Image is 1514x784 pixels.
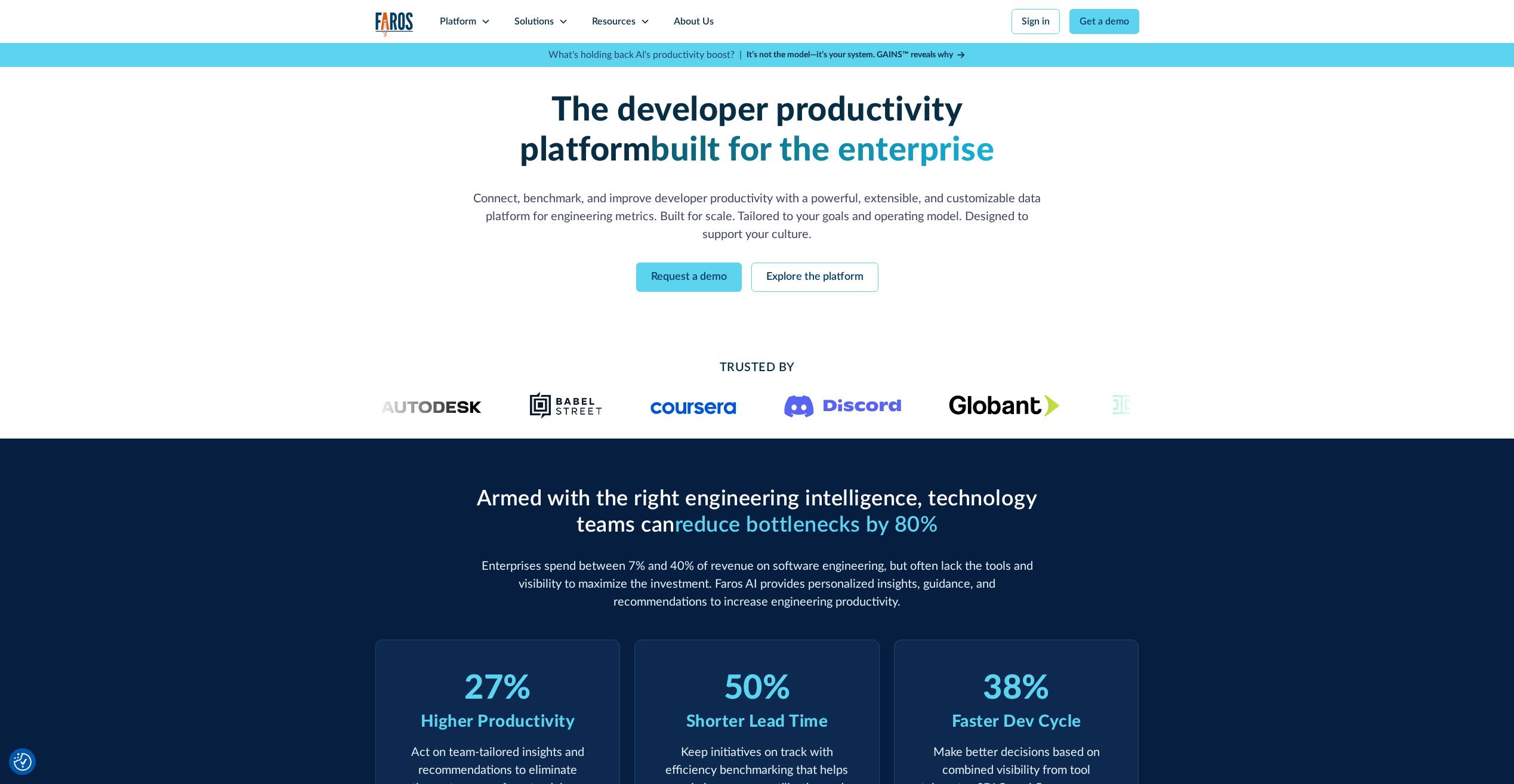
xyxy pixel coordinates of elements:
[14,753,32,771] img: Revisit consent button
[375,12,414,36] img: Logo of the analytics and reporting company Faros.
[471,359,1044,376] h2: Trusted By
[983,669,1022,709] div: 38
[514,14,554,29] div: Solutions
[471,91,1044,171] h1: The developer productivity platform
[440,14,476,29] div: Platform
[763,669,791,709] div: %
[650,396,736,415] img: Logo of the online learning platform Coursera.
[548,48,742,62] p: What's holding back AI's productivity boost? |
[949,394,1059,416] img: Globant's logo
[471,190,1044,243] p: Connect, benchmark, and improve developer productivity with a powerful, extensible, and customiza...
[592,14,636,29] div: Resources
[1012,9,1060,34] a: Sign in
[14,753,32,771] button: Cookie Settings
[747,51,953,59] strong: It’s not the model—it’s your system. GAINS™ reveals why
[751,263,878,292] a: Explore the platform
[747,49,966,61] a: It’s not the model—it’s your system. GAINS™ reveals why
[724,669,763,709] div: 50
[784,393,901,418] img: Logo of the communication platform Discord.
[471,486,1044,538] h2: Armed with the right engineering intelligence, technology teams can
[1069,9,1139,34] a: Get a demo
[686,709,828,734] div: Shorter Lead Time
[675,514,938,536] span: reduce bottlenecks by 80%
[952,709,1081,734] div: Faster Dev Cycle
[1022,669,1050,709] div: %
[529,391,603,419] img: Babel Street logo png
[636,263,742,292] a: Request a demo
[421,709,575,734] div: Higher Productivity
[357,397,482,413] img: Logo of the design software company Autodesk.
[650,134,994,167] span: built for the enterprise
[471,557,1044,611] p: Enterprises spend between 7% and 40% of revenue on software engineering, but often lack the tools...
[375,12,414,36] a: home
[503,669,531,709] div: %
[464,669,503,709] div: 27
